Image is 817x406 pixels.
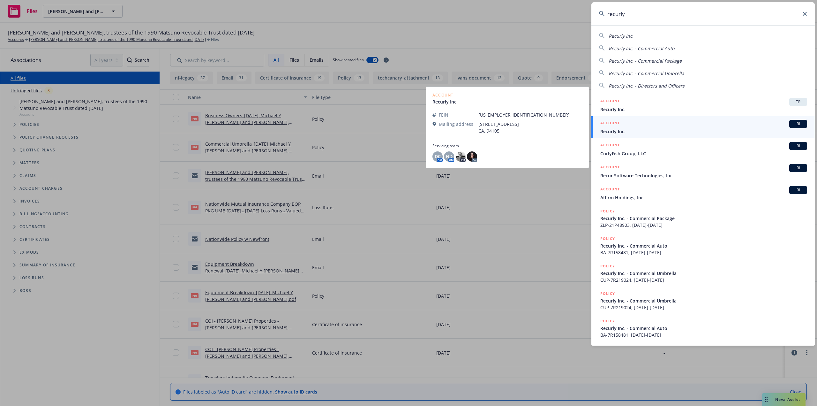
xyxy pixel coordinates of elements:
span: Recurly Inc. - Commercial Umbrella [600,297,807,304]
h5: POLICY [600,318,615,324]
a: ACCOUNTBIRecur Software Technologies, Inc. [591,160,815,182]
span: Recurly Inc. - Commercial Package [609,58,682,64]
h5: POLICY [600,290,615,297]
span: ZLP-21P48903, [DATE]-[DATE] [600,222,807,228]
span: Recurly Inc. - Commercial Package [600,215,807,222]
span: Recurly Inc. - Commercial Auto [600,242,807,249]
span: Recurly Inc. [600,128,807,135]
span: Recurly Inc. - Commercial Auto [609,45,674,51]
h5: ACCOUNT [600,120,620,127]
span: BI [792,121,805,127]
a: POLICYRecurly Inc. - Commercial UmbrellaCUP-7R219024, [DATE]-[DATE] [591,259,815,287]
a: ACCOUNTBICurlyFish Group, LLC [591,138,815,160]
h5: ACCOUNT [600,142,620,149]
input: Search... [591,2,815,25]
span: Recurly Inc. [609,33,633,39]
span: Recurly Inc. - Directors and Officers [609,83,685,89]
span: BI [792,143,805,149]
span: CUP-7R219024, [DATE]-[DATE] [600,277,807,283]
span: BI [792,187,805,193]
h5: POLICY [600,208,615,214]
h5: ACCOUNT [600,98,620,105]
h5: ACCOUNT [600,164,620,172]
span: CUP-7R219024, [DATE]-[DATE] [600,304,807,311]
a: POLICYRecurly Inc. - Commercial AutoBA-7R158481, [DATE]-[DATE] [591,232,815,259]
h5: POLICY [600,235,615,242]
span: BA-7R158481, [DATE]-[DATE] [600,332,807,338]
span: Recurly Inc. [600,106,807,113]
span: Recurly Inc. - Commercial Umbrella [609,70,684,76]
a: POLICYRecurly Inc. - Commercial AutoBA-7R158481, [DATE]-[DATE] [591,314,815,342]
a: ACCOUNTBIAffirm Holdings, Inc. [591,182,815,204]
span: CurlyFish Group, LLC [600,150,807,157]
a: POLICYRecurly Inc. - Commercial PackageZLP-21P48903, [DATE]-[DATE] [591,204,815,232]
a: POLICYRecurly Inc. - Commercial UmbrellaCUP-7R219024, [DATE]-[DATE] [591,287,815,314]
span: BA-7R158481, [DATE]-[DATE] [600,249,807,256]
span: BI [792,165,805,171]
span: Recurly Inc. - Commercial Auto [600,325,807,332]
h5: ACCOUNT [600,186,620,194]
a: ACCOUNTBIRecurly Inc. [591,116,815,138]
span: Affirm Holdings, Inc. [600,194,807,201]
span: Recur Software Technologies, Inc. [600,172,807,179]
h5: POLICY [600,263,615,269]
span: Recurly Inc. - Commercial Umbrella [600,270,807,277]
a: ACCOUNTTRRecurly Inc. [591,94,815,116]
span: TR [792,99,805,105]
